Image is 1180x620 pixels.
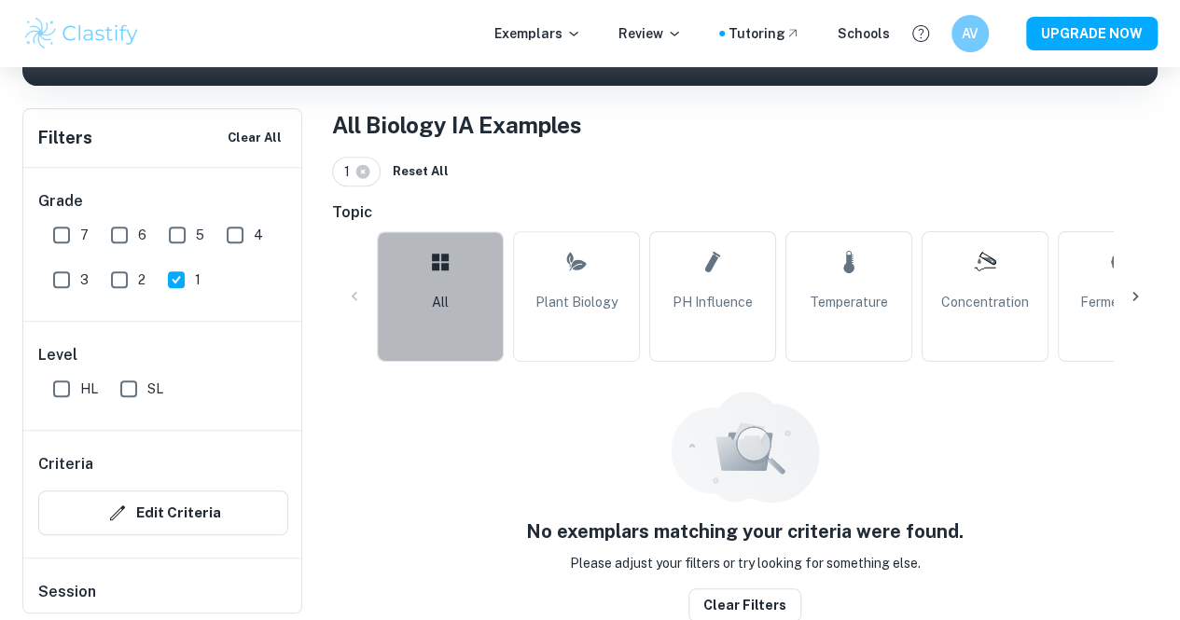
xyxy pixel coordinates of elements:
[618,23,682,44] p: Review
[332,157,381,186] div: 1
[388,158,453,186] button: Reset All
[1026,17,1158,50] button: UPGRADE NOW
[38,190,288,213] h6: Grade
[960,23,981,44] h6: AV
[535,292,618,312] span: Plant Biology
[432,292,449,312] span: All
[905,18,937,49] button: Help and Feedback
[38,581,288,618] h6: Session
[138,269,146,290] span: 2
[196,225,204,245] span: 5
[332,108,1158,142] h1: All Biology IA Examples
[38,125,92,151] h6: Filters
[570,553,921,573] p: Please adjust your filters or try looking for something else.
[810,292,888,312] span: Temperature
[951,15,989,52] button: AV
[80,225,89,245] span: 7
[223,124,286,152] button: Clear All
[1080,292,1162,312] span: Fermentation
[729,23,800,44] a: Tutoring
[941,292,1029,312] span: Concentration
[332,201,1158,224] h6: Topic
[22,15,141,52] img: Clastify logo
[80,379,98,399] span: HL
[38,453,93,475] h6: Criteria
[838,23,890,44] a: Schools
[38,344,288,366] h6: Level
[494,23,581,44] p: Exemplars
[673,292,753,312] span: pH Influence
[344,161,358,182] span: 1
[147,379,163,399] span: SL
[526,517,964,545] h5: No exemplars matching your criteria were found.
[195,269,201,290] span: 1
[38,490,288,535] button: Edit Criteria
[80,269,89,290] span: 3
[671,392,820,503] img: empty_state_resources.svg
[254,225,263,245] span: 4
[138,225,146,245] span: 6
